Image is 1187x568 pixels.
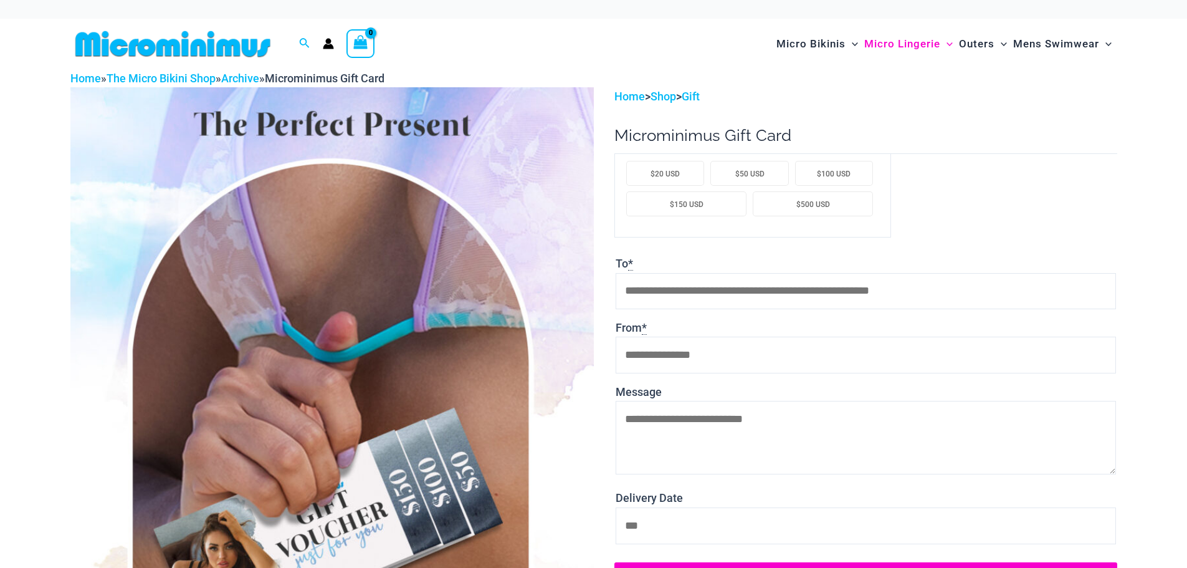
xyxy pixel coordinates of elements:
abbr: Required field [642,321,647,335]
span: Menu Toggle [846,28,858,60]
label: Delivery Date [616,489,1115,508]
span: » » » [70,72,384,85]
span: $20 USD [651,170,680,178]
a: Gift [682,90,700,103]
a: Shop [651,90,676,103]
a: Micro LingerieMenu ToggleMenu Toggle [861,25,956,63]
span: $100 USD [817,170,851,178]
label: To [616,254,1115,273]
abbr: Required field [628,257,633,271]
span: Micro Bikinis [776,28,846,60]
a: Home [70,72,101,85]
span: Microminimus Gift Card [265,72,384,85]
span: Menu Toggle [940,28,953,60]
a: Account icon link [323,38,334,49]
a: Archive [221,72,259,85]
h1: Microminimus Gift Card [614,126,1117,145]
nav: Site Navigation [771,23,1117,65]
li: $150 USD [626,191,746,216]
li: $100 USD [795,161,873,186]
span: $500 USD [796,200,830,209]
a: Mens SwimwearMenu ToggleMenu Toggle [1010,25,1115,63]
span: Micro Lingerie [864,28,940,60]
img: MM SHOP LOGO FLAT [70,30,275,58]
p: > > [614,87,1117,106]
span: Menu Toggle [1099,28,1112,60]
li: $50 USD [710,161,788,186]
span: $150 USD [670,200,703,209]
a: Search icon link [299,36,310,52]
span: Outers [959,28,994,60]
li: $500 USD [753,191,873,216]
a: View Shopping Cart, empty [346,29,375,58]
label: Message [616,383,1115,402]
a: Home [614,90,645,103]
label: From [616,319,1115,337]
span: $50 USD [735,170,765,178]
span: Menu Toggle [994,28,1007,60]
a: The Micro Bikini Shop [107,72,216,85]
li: $20 USD [626,161,704,186]
span: Mens Swimwear [1013,28,1099,60]
a: Micro BikinisMenu ToggleMenu Toggle [773,25,861,63]
a: OutersMenu ToggleMenu Toggle [956,25,1010,63]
